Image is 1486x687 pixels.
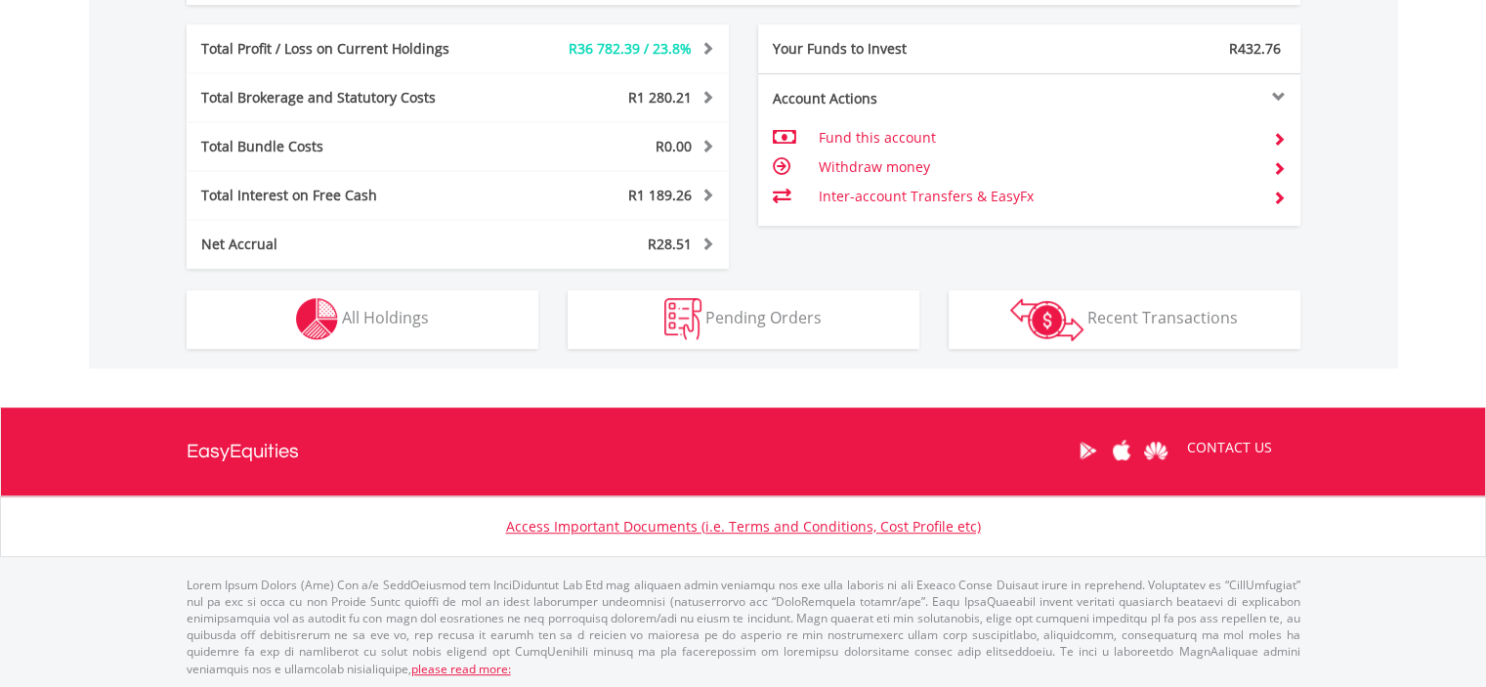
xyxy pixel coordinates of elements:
div: Total Profit / Loss on Current Holdings [187,39,503,59]
td: Withdraw money [818,152,1256,182]
a: EasyEquities [187,408,299,495]
a: Huawei [1139,420,1173,481]
div: Account Actions [758,89,1030,108]
td: Fund this account [818,123,1256,152]
img: pending_instructions-wht.png [664,298,701,340]
span: R28.51 [648,235,692,253]
button: Recent Transactions [949,290,1300,349]
span: R0.00 [656,137,692,155]
div: Your Funds to Invest [758,39,1030,59]
div: Total Interest on Free Cash [187,186,503,205]
a: CONTACT US [1173,420,1286,475]
a: Access Important Documents (i.e. Terms and Conditions, Cost Profile etc) [506,517,981,536]
span: Pending Orders [705,307,822,328]
span: R432.76 [1229,39,1281,58]
img: holdings-wht.png [296,298,338,340]
a: Apple [1105,420,1139,481]
div: Net Accrual [187,235,503,254]
span: Recent Transactions [1087,307,1238,328]
div: Total Brokerage and Statutory Costs [187,88,503,107]
div: Total Bundle Costs [187,137,503,156]
span: R1 189.26 [628,186,692,204]
span: R36 782.39 / 23.8% [569,39,692,58]
button: All Holdings [187,290,538,349]
a: Google Play [1071,420,1105,481]
span: R1 280.21 [628,88,692,107]
span: All Holdings [342,307,429,328]
p: Lorem Ipsum Dolors (Ame) Con a/e SeddOeiusmod tem InciDiduntut Lab Etd mag aliquaen admin veniamq... [187,577,1300,677]
a: please read more: [411,661,511,677]
td: Inter-account Transfers & EasyFx [818,182,1256,211]
button: Pending Orders [568,290,919,349]
img: transactions-zar-wht.png [1010,298,1083,341]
